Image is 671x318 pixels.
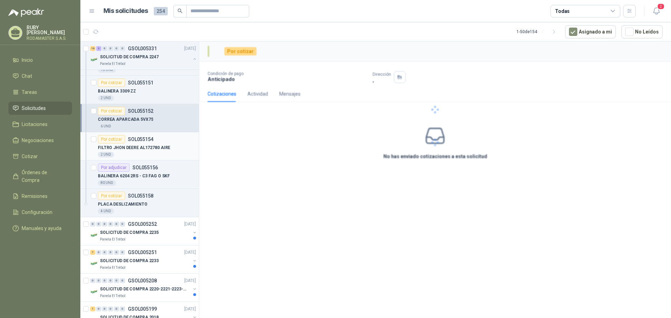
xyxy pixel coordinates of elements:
[184,278,196,284] p: [DATE]
[184,306,196,312] p: [DATE]
[98,116,153,123] p: CORREA APARCADA 5VX75
[128,222,157,227] p: GSOL005252
[98,124,114,129] div: 6 UND
[114,222,119,227] div: 0
[96,278,101,283] div: 0
[114,250,119,255] div: 0
[184,249,196,256] p: [DATE]
[96,46,101,51] div: 3
[90,306,95,311] div: 1
[100,54,159,60] p: SOLICITUD DE COMPRA 2247
[128,80,153,85] p: SOL055151
[657,3,665,10] span: 2
[80,76,199,104] a: Por cotizarSOL055151BALINERA 3309 ZZ2 UND
[108,250,113,255] div: 0
[114,46,119,51] div: 0
[102,222,107,227] div: 0
[22,208,52,216] span: Configuración
[90,222,95,227] div: 0
[8,134,72,147] a: Negociaciones
[90,288,99,296] img: Company Logo
[8,102,72,115] a: Solicitudes
[98,67,116,73] div: 10 UND
[103,6,148,16] h1: Mis solicitudes
[100,258,159,264] p: SOLICITUD DE COMPRA 2233
[114,306,119,311] div: 0
[98,135,125,143] div: Por cotizar
[100,265,125,271] p: Panela El Trébol
[8,86,72,99] a: Tareas
[120,222,125,227] div: 0
[22,120,48,128] span: Licitaciones
[120,306,125,311] div: 0
[22,56,33,64] span: Inicio
[120,46,125,51] div: 0
[132,165,158,170] p: SOL055156
[8,118,72,131] a: Licitaciones
[8,206,72,219] a: Configuración
[100,229,159,236] p: SOLICITUD DE COMPRA 2235
[96,306,101,311] div: 0
[128,306,157,311] p: GSOL005199
[22,104,46,112] span: Solicitudes
[90,248,197,271] a: 7 0 0 0 0 0 GSOL005251[DATE] Company LogoSOLICITUD DE COMPRA 2233Panela El Trébol
[80,161,199,189] a: Por adjudicarSOL055156BALINERA 6204 2RS - C3 FAG O SKF80 UND
[80,104,199,132] a: Por cotizarSOL055152CORREA APARCADA 5VX756 UND
[90,231,99,239] img: Company Logo
[98,107,125,115] div: Por cotizar
[98,208,114,214] div: 4 UND
[22,153,38,160] span: Cotizar
[102,250,107,255] div: 0
[8,150,72,163] a: Cotizar
[98,88,136,95] p: BALINERA 3309 ZZ
[98,163,130,172] div: Por adjudicar
[128,46,157,51] p: GSOL005331
[98,180,116,186] div: 80 UND
[108,222,113,227] div: 0
[128,109,153,113] p: SOL055152
[98,173,170,179] p: BALINERA 6204 2RS - C3 FAG O SKF
[120,278,125,283] div: 0
[90,259,99,268] img: Company Logo
[98,79,125,87] div: Por cotizar
[22,72,32,80] span: Chat
[8,53,72,67] a: Inicio
[650,5,663,17] button: 2
[100,293,125,299] p: Panela El Trébol
[8,8,44,17] img: Logo peakr
[22,192,48,200] span: Remisiones
[27,25,72,35] p: RUBY [PERSON_NAME]
[102,306,107,311] div: 0
[565,25,616,38] button: Asignado a mi
[108,278,113,283] div: 0
[128,137,153,142] p: SOL055154
[80,189,199,217] a: Por cotizarSOL055158PLACA DESLIZAMIENTO4 UND
[184,221,196,228] p: [DATE]
[102,278,107,283] div: 0
[98,192,125,200] div: Por cotizar
[22,136,54,144] span: Negociaciones
[100,61,125,67] p: Panela El Trébol
[100,286,187,293] p: SOLICITUD DE COMPRA 2220-2221-2223-2224
[100,237,125,242] p: Panela El Trébol
[108,306,113,311] div: 0
[184,45,196,52] p: [DATE]
[22,88,37,96] span: Tareas
[154,7,168,15] span: 254
[96,250,101,255] div: 0
[98,201,147,208] p: PLACA DESLIZAMIENTO
[98,95,114,101] div: 2 UND
[80,132,199,161] a: Por cotizarSOL055154FILTRO JHON DEERE AL172780 AIRE2 UND
[90,44,197,67] a: 16 3 0 0 0 0 GSOL005331[DATE] Company LogoSOLICITUD DE COMPRA 2247Panela El Trébol
[178,8,182,13] span: search
[8,190,72,203] a: Remisiones
[90,220,197,242] a: 0 0 0 0 0 0 GSOL005252[DATE] Company LogoSOLICITUD DE COMPRA 2235Panela El Trébol
[621,25,663,38] button: No Leídos
[8,222,72,235] a: Manuales y ayuda
[98,152,114,157] div: 2 UND
[102,46,107,51] div: 0
[22,169,65,184] span: Órdenes de Compra
[90,46,95,51] div: 16
[108,46,113,51] div: 0
[128,193,153,198] p: SOL055158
